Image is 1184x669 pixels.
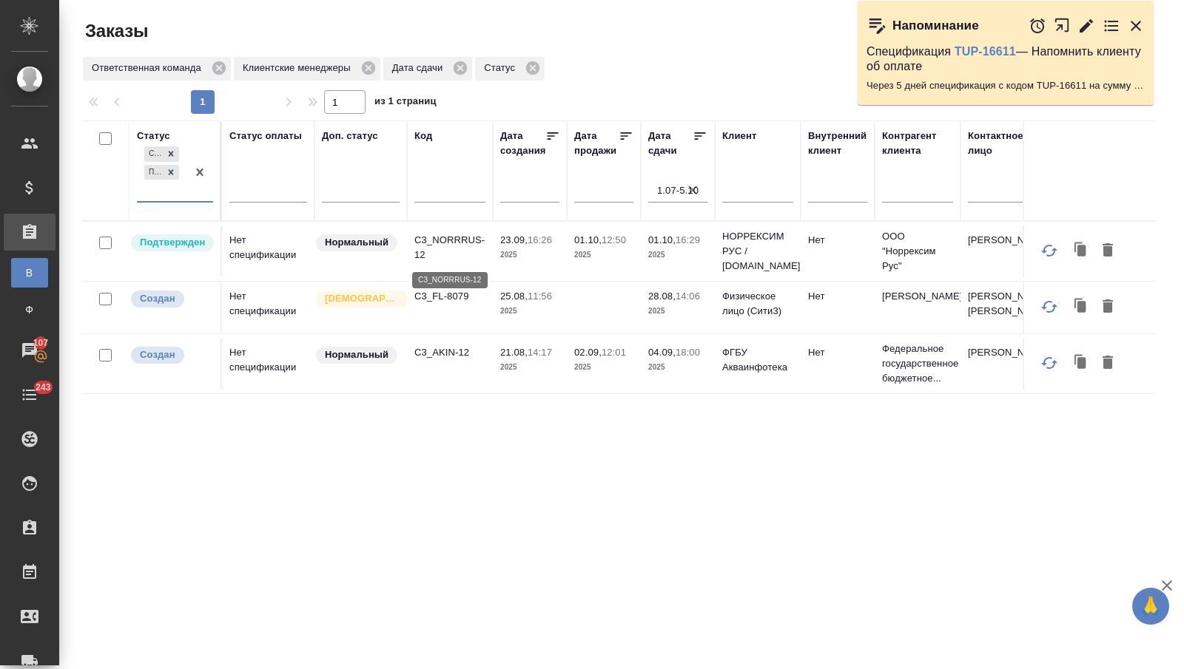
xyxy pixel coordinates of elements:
[602,234,626,245] p: 12:50
[4,376,55,413] a: 243
[602,347,626,358] p: 12:01
[1067,237,1095,265] button: Клонировать
[648,360,707,375] p: 2025
[392,61,448,75] p: Дата сдачи
[676,291,700,302] p: 14:06
[1029,17,1046,35] button: Отложить
[234,57,380,81] div: Клиентские менеджеры
[955,45,1016,58] a: TUP-16611
[1032,289,1067,325] button: Обновить
[648,347,676,358] p: 04.09,
[1032,345,1067,381] button: Обновить
[961,338,1046,390] td: [PERSON_NAME]
[222,282,314,333] td: Нет спецификации
[808,129,867,158] div: Внутренний клиент
[1103,17,1120,35] button: Перейти в todo
[414,233,485,262] p: C3_NORRRUS-12
[27,380,60,395] span: 243
[574,234,602,245] p: 01.10,
[882,229,953,274] p: ООО "Норрексим Рус"
[374,92,437,114] span: из 1 страниц
[528,234,552,245] p: 16:26
[143,145,181,163] div: Создан, Подтвержден
[500,347,528,358] p: 21.08,
[1138,591,1163,622] span: 🙏
[648,291,676,302] p: 28.08,
[144,165,163,180] div: Подтвержден
[500,129,545,158] div: Дата создания
[83,57,231,81] div: Ответственная команда
[528,291,552,302] p: 11:56
[229,129,302,143] div: Статус оплаты
[892,18,979,33] p: Напоминание
[1067,349,1095,377] button: Клонировать
[867,78,1145,93] p: Через 5 дней спецификация с кодом TUP-16611 на сумму 7562.86 RUB будет просрочена
[81,19,148,43] span: Заказы
[882,342,953,386] p: Федеральное государственное бюджетное...
[648,129,693,158] div: Дата сдачи
[648,234,676,245] p: 01.10,
[414,129,432,143] div: Код
[314,345,400,365] div: Статус по умолчанию для стандартных заказов
[144,146,163,162] div: Создан
[882,289,953,304] p: [PERSON_NAME]
[383,57,473,81] div: Дата сдачи
[11,258,48,288] a: В
[722,345,793,375] p: ФГБУ Акваинфотека
[18,265,41,280] span: В
[500,360,559,375] p: 2025
[500,234,528,245] p: 23.09,
[968,129,1039,158] div: Контактное лицо
[648,248,707,262] p: 2025
[676,347,700,358] p: 18:00
[528,347,552,358] p: 14:17
[322,129,378,143] div: Доп. статус
[867,44,1145,74] p: Спецификация — Напомнить клиенту об оплате
[143,163,181,182] div: Создан, Подтвержден
[648,304,707,319] p: 2025
[325,291,399,306] p: [DEMOGRAPHIC_DATA]
[140,347,175,362] p: Создан
[243,61,356,75] p: Клиентские менеджеры
[325,235,388,250] p: Нормальный
[314,289,400,309] div: Выставляется автоматически для первых 3 заказов нового контактного лица. Особое внимание
[574,360,633,375] p: 2025
[500,304,559,319] p: 2025
[129,345,213,365] div: Выставляется автоматически при создании заказа
[129,289,213,309] div: Выставляется автоматически при создании заказа
[1054,10,1071,41] button: Открыть в новой вкладке
[808,233,867,248] p: Нет
[961,282,1046,333] td: [PERSON_NAME] [PERSON_NAME]
[222,338,314,390] td: Нет спецификации
[722,289,793,319] p: Физическое лицо (Сити3)
[484,61,520,75] p: Статус
[475,57,545,81] div: Статус
[24,336,58,350] span: 107
[961,225,1046,277] td: [PERSON_NAME]
[1132,588,1169,625] button: 🙏
[414,289,485,304] p: C3_FL-8079
[1077,17,1095,35] button: Редактировать
[140,235,205,250] p: Подтвержден
[722,229,793,274] p: НОРРЕКСИМ РУС / [DOMAIN_NAME]
[574,248,633,262] p: 2025
[500,291,528,302] p: 25.08,
[325,347,388,362] p: Нормальный
[92,61,206,75] p: Ответственная команда
[808,345,867,360] p: Нет
[1095,293,1120,321] button: Удалить
[129,233,213,253] div: Выставляет КМ после уточнения всех необходимых деталей и получения согласия клиента на запуск. С ...
[4,332,55,369] a: 107
[1067,293,1095,321] button: Клонировать
[500,248,559,262] p: 2025
[1127,17,1145,35] button: Закрыть
[808,289,867,304] p: Нет
[722,129,756,143] div: Клиент
[1095,237,1120,265] button: Удалить
[882,129,953,158] div: Контрагент клиента
[676,234,700,245] p: 16:29
[414,345,485,360] p: C3_AKIN-12
[574,347,602,358] p: 02.09,
[1095,349,1120,377] button: Удалить
[11,295,48,325] a: Ф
